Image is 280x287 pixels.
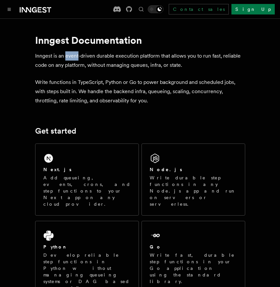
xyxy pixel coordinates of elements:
h1: Inngest Documentation [35,34,245,46]
h2: Node.js [150,166,182,173]
a: Get started [35,126,76,136]
a: Next.jsAdd queueing, events, crons, and step functions to your Next app on any cloud provider. [35,143,139,216]
button: Toggle dark mode [148,5,163,13]
h2: Go [150,244,162,250]
a: Contact sales [169,4,229,14]
h2: Next.js [43,166,72,173]
p: Inngest is an event-driven durable execution platform that allows you to run fast, reliable code ... [35,51,245,70]
button: Find something... [137,5,145,13]
button: Toggle navigation [5,5,13,13]
p: Write fast, durable step functions in your Go application using the standard library. [150,252,237,285]
p: Add queueing, events, crons, and step functions to your Next app on any cloud provider. [43,174,131,207]
p: Write durable step functions in any Node.js app and run on servers or serverless. [150,174,237,207]
h2: Python [43,244,68,250]
a: Node.jsWrite durable step functions in any Node.js app and run on servers or serverless. [141,143,245,216]
p: Write functions in TypeScript, Python or Go to power background and scheduled jobs, with steps bu... [35,78,245,105]
a: Sign Up [231,4,275,14]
